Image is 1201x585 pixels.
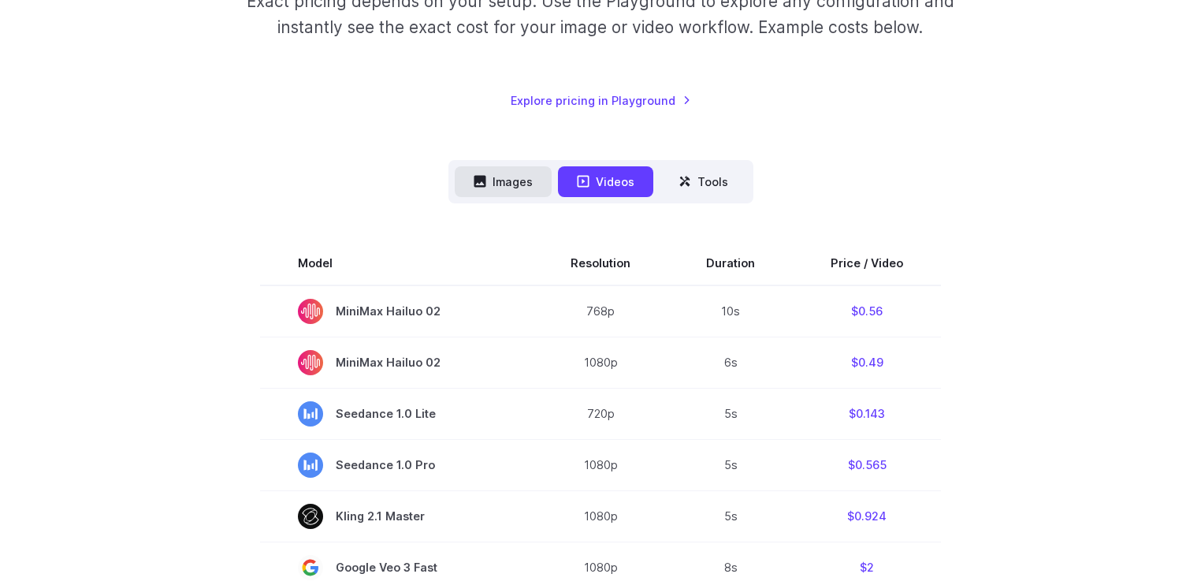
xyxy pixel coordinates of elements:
[298,453,495,478] span: Seedance 1.0 Pro
[668,490,793,542] td: 5s
[558,166,653,197] button: Videos
[298,401,495,427] span: Seedance 1.0 Lite
[668,241,793,285] th: Duration
[668,388,793,439] td: 5s
[533,490,668,542] td: 1080p
[668,439,793,490] td: 5s
[298,350,495,375] span: MiniMax Hailuo 02
[793,388,941,439] td: $0.143
[793,490,941,542] td: $0.924
[668,337,793,388] td: 6s
[298,299,495,324] span: MiniMax Hailuo 02
[533,439,668,490] td: 1080p
[533,285,668,337] td: 768p
[511,91,691,110] a: Explore pricing in Playground
[793,337,941,388] td: $0.49
[793,241,941,285] th: Price / Video
[793,439,941,490] td: $0.565
[793,285,941,337] td: $0.56
[298,504,495,529] span: Kling 2.1 Master
[668,285,793,337] td: 10s
[533,337,668,388] td: 1080p
[660,166,747,197] button: Tools
[533,388,668,439] td: 720p
[455,166,552,197] button: Images
[298,555,495,580] span: Google Veo 3 Fast
[533,241,668,285] th: Resolution
[260,241,533,285] th: Model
